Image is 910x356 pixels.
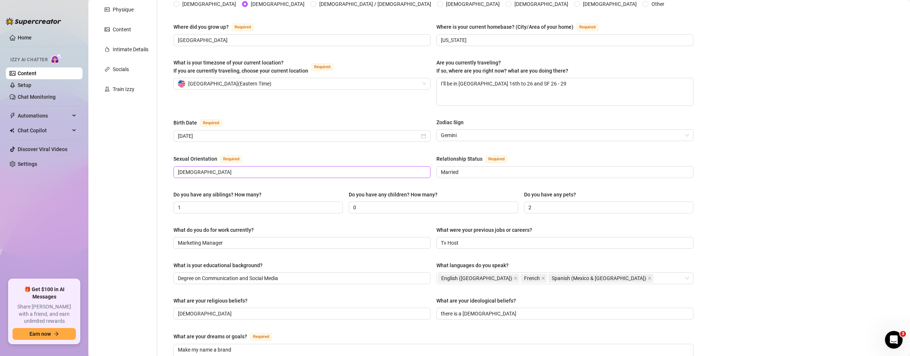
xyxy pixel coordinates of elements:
textarea: I’ll be in [GEOGRAPHIC_DATA] 16th to 26 and SF 26 - 29 [437,78,693,105]
input: What languages do you speak? [655,274,656,283]
input: What are your ideological beliefs? [441,310,688,318]
label: Where is your current homebase? (City/Area of your home) [436,22,607,31]
label: Birth Date [173,118,230,127]
div: Intimate Details [113,45,148,53]
span: Earn now [29,331,51,337]
span: picture [105,27,110,32]
span: French [521,274,547,283]
div: Do you have any children? How many? [349,191,438,199]
input: What were your previous jobs or careers? [441,239,688,247]
div: What do you do for work currently? [173,226,254,234]
span: idcard [105,7,110,12]
a: Setup [18,82,31,88]
div: Physique [113,6,134,14]
input: Do you have any siblings? How many? [178,203,337,212]
input: Do you have any pets? [528,203,688,212]
a: Home [18,35,32,41]
span: 🎁 Get $100 in AI Messages [13,286,76,300]
label: Where did you grow up? [173,22,262,31]
div: Where is your current homebase? (City/Area of your home) [436,23,573,31]
span: fire [105,47,110,52]
a: Discover Viral Videos [18,146,67,152]
span: Required [311,63,333,71]
span: close [541,276,545,280]
span: 3 [900,331,906,337]
div: Sexual Orientation [173,155,217,163]
img: logo-BBDzfeDw.svg [6,18,61,25]
label: Relationship Status [436,154,516,163]
label: What are your dreams or goals? [173,332,280,341]
span: Required [485,155,507,163]
span: English (US) [438,274,519,283]
span: Required [250,333,272,341]
span: Share [PERSON_NAME] with a friend, and earn unlimited rewards [13,303,76,325]
span: link [105,67,110,72]
span: English ([GEOGRAPHIC_DATA]) [441,274,512,282]
span: Chat Copilot [18,125,70,136]
span: arrow-right [54,331,59,336]
label: Do you have any pets? [524,191,581,199]
iframe: Intercom live chat [885,331,903,349]
span: Spanish (Mexico & [GEOGRAPHIC_DATA]) [552,274,646,282]
div: Content [113,25,131,34]
a: Chat Monitoring [18,94,56,100]
input: Where did you grow up? [178,36,425,44]
img: Chat Copilot [10,128,14,133]
input: What are your religious beliefs? [178,310,425,318]
input: What is your educational background? [178,274,425,282]
span: Required [232,23,254,31]
div: Zodiac Sign [436,118,464,126]
label: Do you have any siblings? How many? [173,191,267,199]
div: What are your ideological beliefs? [436,297,516,305]
span: [GEOGRAPHIC_DATA] ( Eastern Time ) [188,78,271,89]
span: experiment [105,87,110,92]
img: us [178,80,185,87]
span: What is your timezone of your current location? If you are currently traveling, choose your curre... [173,60,308,74]
a: Settings [18,161,37,167]
span: thunderbolt [10,113,15,119]
span: Spanish (Mexico & Central America) [548,274,653,283]
input: Birth Date [178,132,419,140]
span: Are you currently traveling? If so, where are you right now? what are you doing there? [436,60,568,74]
label: Zodiac Sign [436,118,469,126]
button: Earn nowarrow-right [13,328,76,340]
label: Sexual Orientation [173,154,250,163]
div: Relationship Status [436,155,482,163]
div: Birth Date [173,119,197,127]
input: Sexual Orientation [178,168,425,176]
label: What are your religious beliefs? [173,297,253,305]
span: close [648,276,651,280]
div: What are your religious beliefs? [173,297,247,305]
label: What are your ideological beliefs? [436,297,521,305]
input: Where is your current homebase? (City/Area of your home) [441,36,688,44]
div: What were your previous jobs or careers? [436,226,532,234]
label: What languages do you speak? [436,261,514,269]
span: Required [576,23,598,31]
div: Do you have any pets? [524,191,576,199]
label: Do you have any children? How many? [349,191,443,199]
input: Relationship Status [441,168,688,176]
span: Izzy AI Chatter [10,56,48,63]
div: What are your dreams or goals? [173,332,247,341]
span: French [524,274,540,282]
div: What is your educational background? [173,261,263,269]
div: Do you have any siblings? How many? [173,191,261,199]
div: Train Izzy [113,85,134,93]
div: Socials [113,65,129,73]
a: Content [18,70,36,76]
label: What were your previous jobs or careers? [436,226,537,234]
label: What is your educational background? [173,261,268,269]
span: Required [220,155,242,163]
div: Where did you grow up? [173,23,229,31]
img: AI Chatter [50,53,62,64]
span: close [514,276,517,280]
input: What do you do for work currently? [178,239,425,247]
div: What languages do you speak? [436,261,509,269]
label: What do you do for work currently? [173,226,259,234]
input: Do you have any children? How many? [353,203,512,212]
span: Gemini [441,130,689,141]
span: Automations [18,110,70,122]
span: Required [200,119,222,127]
